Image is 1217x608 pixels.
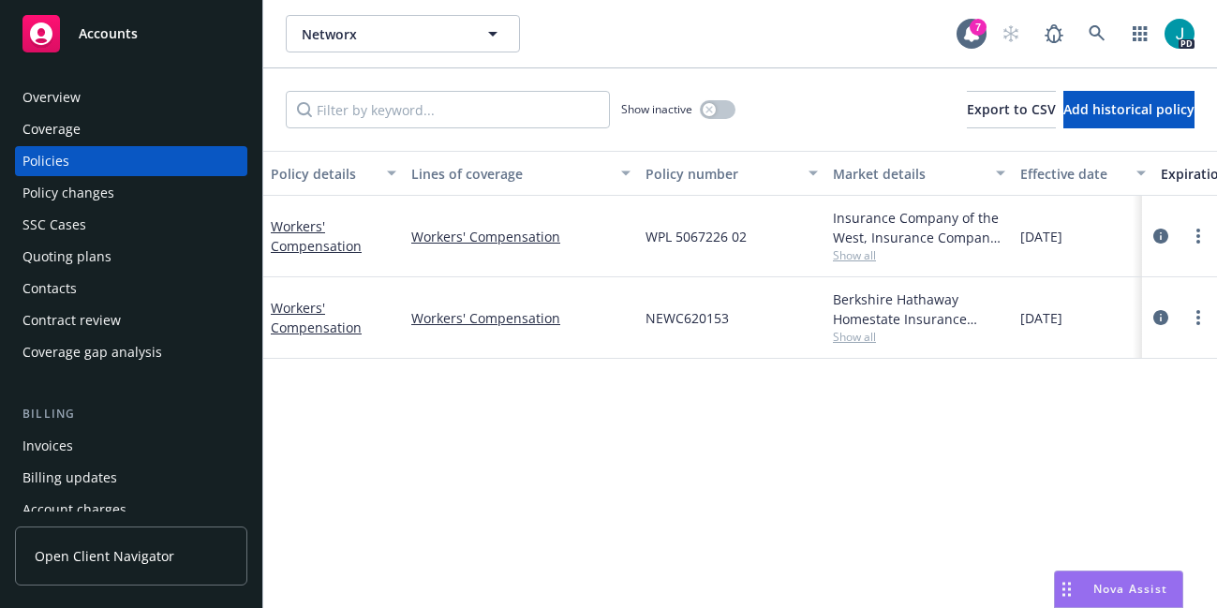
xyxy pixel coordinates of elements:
[833,208,1005,247] div: Insurance Company of the West, Insurance Company of the West (ICW)
[15,7,247,60] a: Accounts
[15,337,247,367] a: Coverage gap analysis
[1020,227,1062,246] span: [DATE]
[15,114,247,144] a: Coverage
[22,242,111,272] div: Quoting plans
[967,91,1056,128] button: Export to CSV
[833,329,1005,345] span: Show all
[1187,225,1210,247] a: more
[22,495,126,525] div: Account charges
[1063,91,1195,128] button: Add historical policy
[833,289,1005,329] div: Berkshire Hathaway Homestate Insurance Company, Berkshire Hathaway Homestate Companies (BHHC)
[22,305,121,335] div: Contract review
[833,164,985,184] div: Market details
[967,100,1056,118] span: Export to CSV
[15,242,247,272] a: Quoting plans
[1165,19,1195,49] img: photo
[1013,151,1153,196] button: Effective date
[15,210,247,240] a: SSC Cases
[22,463,117,493] div: Billing updates
[22,337,162,367] div: Coverage gap analysis
[1187,306,1210,329] a: more
[22,178,114,208] div: Policy changes
[15,431,247,461] a: Invoices
[15,495,247,525] a: Account charges
[22,210,86,240] div: SSC Cases
[22,431,73,461] div: Invoices
[646,164,797,184] div: Policy number
[22,146,69,176] div: Policies
[15,305,247,335] a: Contract review
[1054,571,1183,608] button: Nova Assist
[638,151,825,196] button: Policy number
[1020,164,1125,184] div: Effective date
[15,405,247,423] div: Billing
[22,114,81,144] div: Coverage
[411,164,610,184] div: Lines of coverage
[1150,225,1172,247] a: circleInformation
[1035,15,1073,52] a: Report a Bug
[621,101,692,117] span: Show inactive
[271,164,376,184] div: Policy details
[35,546,174,566] span: Open Client Navigator
[1121,15,1159,52] a: Switch app
[286,91,610,128] input: Filter by keyword...
[263,151,404,196] button: Policy details
[646,308,729,328] span: NEWC620153
[970,19,987,36] div: 7
[15,146,247,176] a: Policies
[271,217,362,255] a: Workers' Compensation
[1078,15,1116,52] a: Search
[15,274,247,304] a: Contacts
[992,15,1030,52] a: Start snowing
[1063,100,1195,118] span: Add historical policy
[22,274,77,304] div: Contacts
[286,15,520,52] button: Networx
[404,151,638,196] button: Lines of coverage
[1093,581,1167,597] span: Nova Assist
[15,82,247,112] a: Overview
[15,178,247,208] a: Policy changes
[15,463,247,493] a: Billing updates
[825,151,1013,196] button: Market details
[1020,308,1062,328] span: [DATE]
[411,227,631,246] a: Workers' Compensation
[646,227,747,246] span: WPL 5067226 02
[1055,571,1078,607] div: Drag to move
[79,26,138,41] span: Accounts
[271,299,362,336] a: Workers' Compensation
[833,247,1005,263] span: Show all
[411,308,631,328] a: Workers' Compensation
[302,24,464,44] span: Networx
[22,82,81,112] div: Overview
[1150,306,1172,329] a: circleInformation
